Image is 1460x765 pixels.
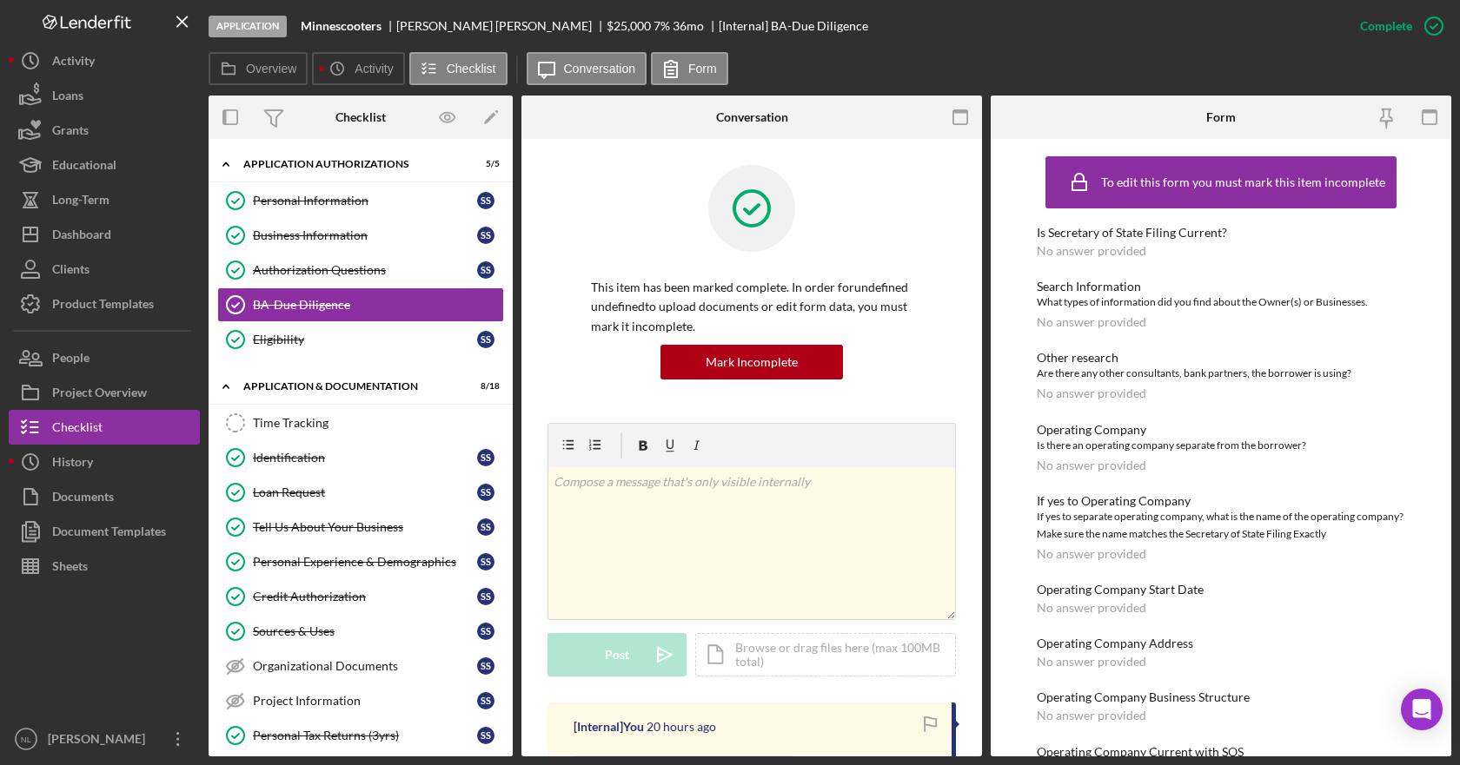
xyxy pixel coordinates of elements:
[243,381,456,392] div: Application & Documentation
[9,252,200,287] a: Clients
[217,287,504,322] a: BA-Due Diligence
[1037,423,1405,437] div: Operating Company
[52,182,109,221] div: Long-Term
[468,159,500,169] div: 5 / 5
[209,52,308,85] button: Overview
[9,410,200,445] a: Checklist
[1401,689,1443,730] div: Open Intercom Messenger
[9,549,200,584] a: Sheets
[719,19,868,33] div: [Internal] BA-Due Diligence
[253,451,477,465] div: Identification
[647,720,716,734] time: 2025-09-30 17:02
[547,633,687,676] button: Post
[1037,280,1405,293] div: Search Information
[477,553,494,570] div: S S
[477,192,494,209] div: S S
[9,287,200,321] button: Product Templates
[9,375,200,410] a: Project Overview
[9,445,200,479] button: History
[253,624,477,638] div: Sources & Uses
[253,520,477,534] div: Tell Us About Your Business
[52,375,147,414] div: Project Overview
[52,148,116,187] div: Educational
[1037,583,1405,597] div: Operating Company Start Date
[9,722,200,756] button: NL[PERSON_NAME]
[9,479,200,514] button: Documents
[253,333,477,346] div: Eligibility
[243,159,456,169] div: Application Authorizations
[217,406,504,440] a: Time Tracking
[607,18,651,33] span: $25,000
[1037,745,1405,759] div: Operating Company Current with SOS
[253,659,477,673] div: Organizational Documents
[9,182,200,217] button: Long-Term
[527,52,647,85] button: Conversation
[564,62,636,76] label: Conversation
[477,227,494,244] div: S S
[209,16,287,37] div: Application
[9,340,200,375] button: People
[1037,458,1146,472] div: No answer provided
[1037,244,1146,258] div: No answer provided
[1037,365,1405,382] div: Are there any other consultants, bank partners, the borrower is using?
[52,514,166,553] div: Document Templates
[217,322,504,357] a: EligibilitySS
[52,287,154,326] div: Product Templates
[477,727,494,744] div: S S
[217,649,504,683] a: Organizational DocumentsSS
[217,475,504,510] a: Loan RequestSS
[9,43,200,78] a: Activity
[217,683,504,718] a: Project InformationSS
[1037,315,1146,329] div: No answer provided
[1037,601,1146,615] div: No answer provided
[447,62,496,76] label: Checklist
[9,113,200,148] button: Grants
[1037,293,1405,311] div: What types of information did you find about the Owner(s) or Businesses.
[43,722,156,761] div: [PERSON_NAME]
[253,485,477,499] div: Loan Request
[253,298,503,312] div: BA-Due Diligence
[52,43,95,82] div: Activity
[477,449,494,466] div: S S
[9,148,200,182] button: Educational
[1037,655,1146,669] div: No answer provided
[9,78,200,113] button: Loans
[477,484,494,501] div: S S
[1206,110,1236,124] div: Form
[52,410,103,449] div: Checklist
[716,110,788,124] div: Conversation
[9,217,200,252] button: Dashboard
[355,62,393,76] label: Activity
[52,445,93,484] div: History
[1101,175,1385,189] div: To edit this form you must mark this item incomplete
[477,331,494,348] div: S S
[217,718,504,753] a: Personal Tax Returns (3yrs)SS
[1037,636,1405,650] div: Operating Company Address
[654,19,670,33] div: 7 %
[253,694,477,708] div: Project Information
[52,217,111,256] div: Dashboard
[651,52,728,85] button: Form
[1037,547,1146,561] div: No answer provided
[9,514,200,549] button: Document Templates
[1037,351,1405,365] div: Other research
[1360,9,1412,43] div: Complete
[477,692,494,709] div: S S
[574,720,644,734] div: [Internal] You
[706,345,798,379] div: Mark Incomplete
[52,78,83,117] div: Loans
[301,19,382,33] b: Minnescooters
[52,113,89,152] div: Grants
[217,579,504,614] a: Credit AuthorizationSS
[688,62,717,76] label: Form
[217,253,504,287] a: Authorization QuestionsSS
[1037,709,1146,722] div: No answer provided
[253,555,477,569] div: Personal Experience & Demographics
